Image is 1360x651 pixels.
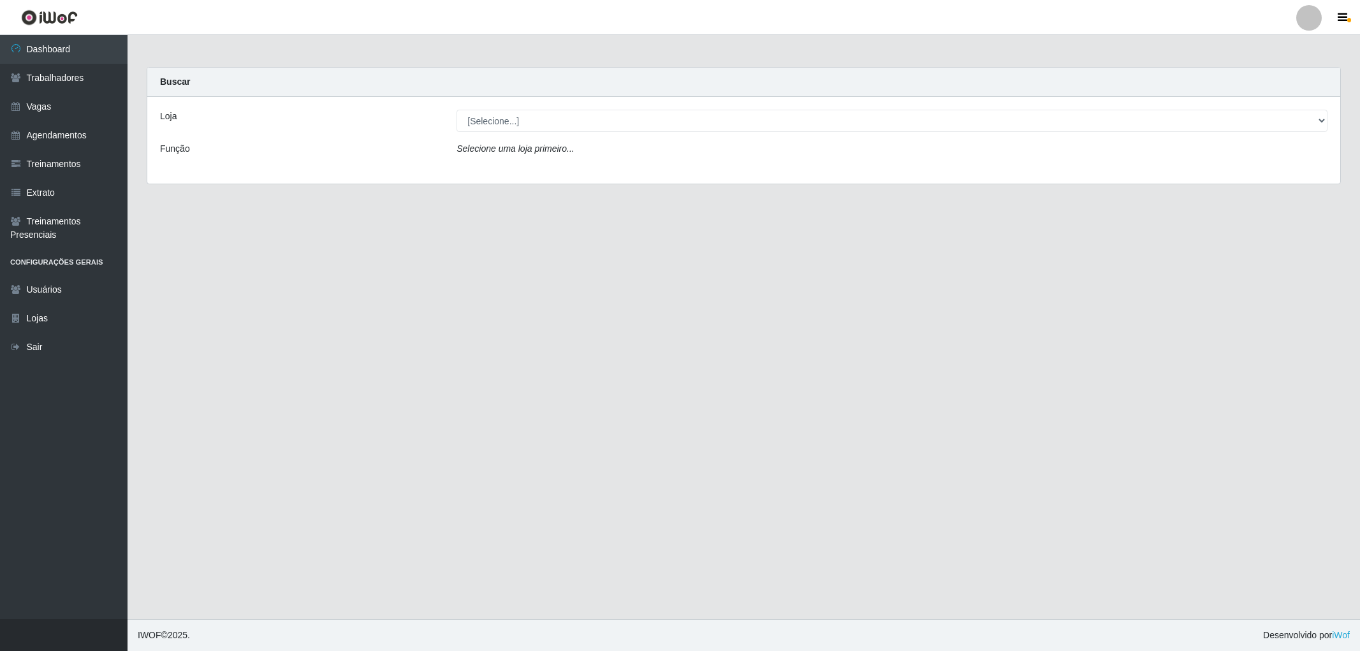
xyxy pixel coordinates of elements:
a: iWof [1332,630,1350,640]
img: CoreUI Logo [21,10,78,26]
strong: Buscar [160,77,190,87]
span: IWOF [138,630,161,640]
span: Desenvolvido por [1263,629,1350,642]
i: Selecione uma loja primeiro... [457,143,574,154]
label: Loja [160,110,177,123]
label: Função [160,142,190,156]
span: © 2025 . [138,629,190,642]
